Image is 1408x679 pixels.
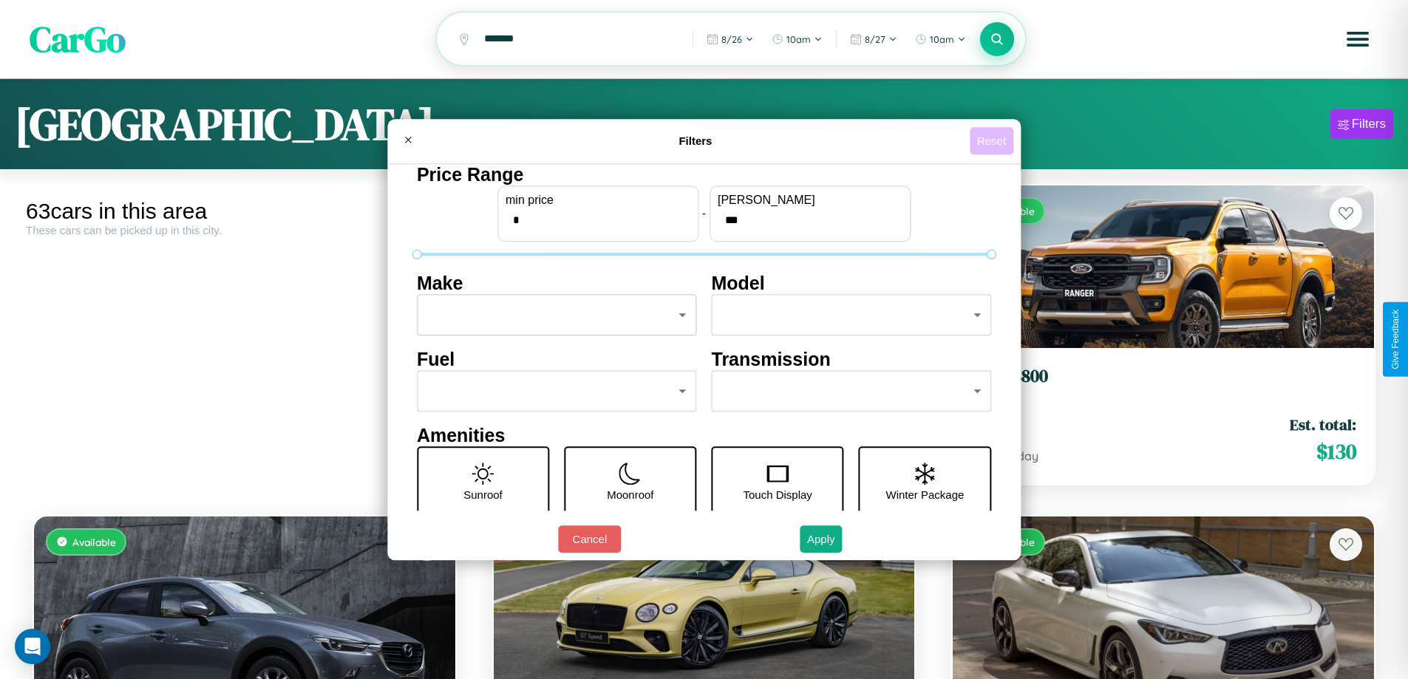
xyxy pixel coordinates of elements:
[1007,448,1038,463] span: / day
[865,33,885,45] span: 8 / 27
[26,199,463,224] div: 63 cars in this area
[970,366,1356,402] a: Ford B8002021
[1337,18,1378,60] button: Open menu
[1316,437,1356,466] span: $ 130
[786,33,811,45] span: 10am
[699,27,761,51] button: 8/26
[1330,109,1393,139] button: Filters
[712,349,992,370] h4: Transmission
[743,485,812,505] p: Touch Display
[417,425,991,446] h4: Amenities
[702,203,706,223] p: -
[607,485,653,505] p: Moonroof
[970,127,1013,154] button: Reset
[843,27,905,51] button: 8/27
[15,629,50,664] div: Open Intercom Messenger
[721,33,742,45] span: 8 / 26
[417,349,697,370] h4: Fuel
[1352,117,1386,132] div: Filters
[421,134,970,147] h4: Filters
[712,273,992,294] h4: Model
[506,194,690,207] label: min price
[718,194,902,207] label: [PERSON_NAME]
[1390,310,1401,369] div: Give Feedback
[930,33,954,45] span: 10am
[886,485,965,505] p: Winter Package
[30,15,126,64] span: CarGo
[463,485,503,505] p: Sunroof
[764,27,830,51] button: 10am
[15,94,435,154] h1: [GEOGRAPHIC_DATA]
[1290,414,1356,435] span: Est. total:
[908,27,973,51] button: 10am
[417,273,697,294] h4: Make
[558,525,621,553] button: Cancel
[417,164,991,185] h4: Price Range
[970,366,1356,387] h3: Ford B800
[72,536,116,548] span: Available
[800,525,843,553] button: Apply
[26,224,463,236] div: These cars can be picked up in this city.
